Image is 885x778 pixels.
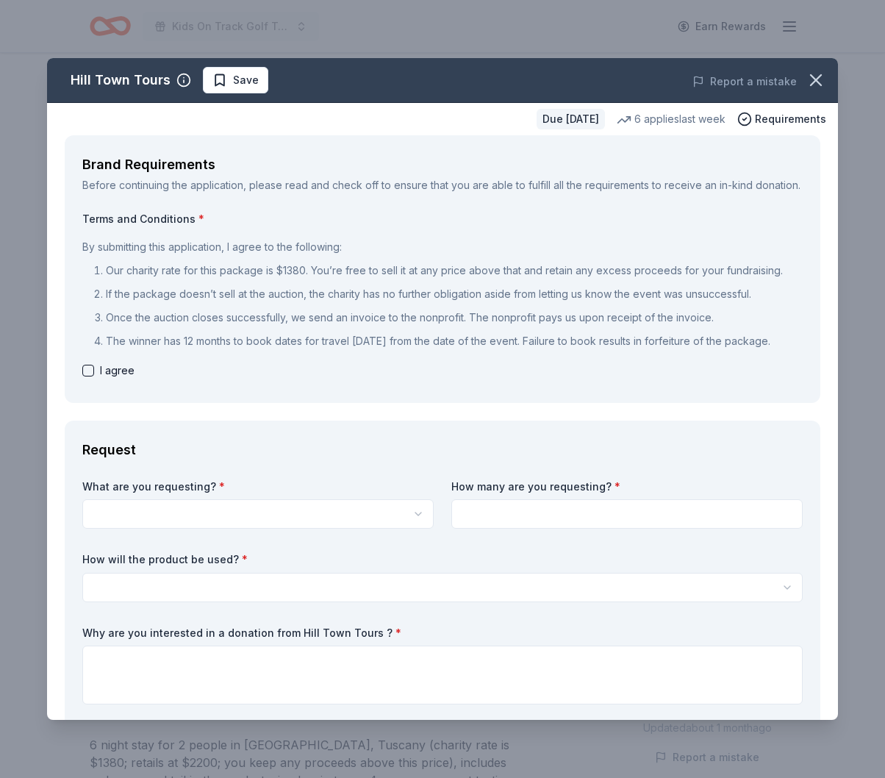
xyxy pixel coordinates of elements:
[737,110,826,128] button: Requirements
[106,262,803,279] p: Our charity rate for this package is $1380. You’re free to sell it at any price above that and re...
[203,67,268,93] button: Save
[82,552,803,567] label: How will the product be used?
[106,332,803,350] p: The winner has 12 months to book dates for travel [DATE] from the date of the event. Failure to b...
[692,73,797,90] button: Report a mistake
[537,109,605,129] div: Due [DATE]
[82,626,803,640] label: Why are you interested in a donation from Hill Town Tours ?
[100,362,135,379] span: I agree
[82,153,803,176] div: Brand Requirements
[82,212,803,226] label: Terms and Conditions
[451,479,803,494] label: How many are you requesting?
[82,438,803,462] div: Request
[233,71,259,89] span: Save
[82,238,803,256] p: By submitting this application, I agree to the following:
[106,309,803,326] p: Once the auction closes successfully, we send an invoice to the nonprofit. The nonprofit pays us ...
[82,479,434,494] label: What are you requesting?
[617,110,725,128] div: 6 applies last week
[71,68,171,92] div: Hill Town Tours
[82,176,803,194] div: Before continuing the application, please read and check off to ensure that you are able to fulfi...
[755,110,826,128] span: Requirements
[106,285,803,303] p: If the package doesn’t sell at the auction, the charity has no further obligation aside from lett...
